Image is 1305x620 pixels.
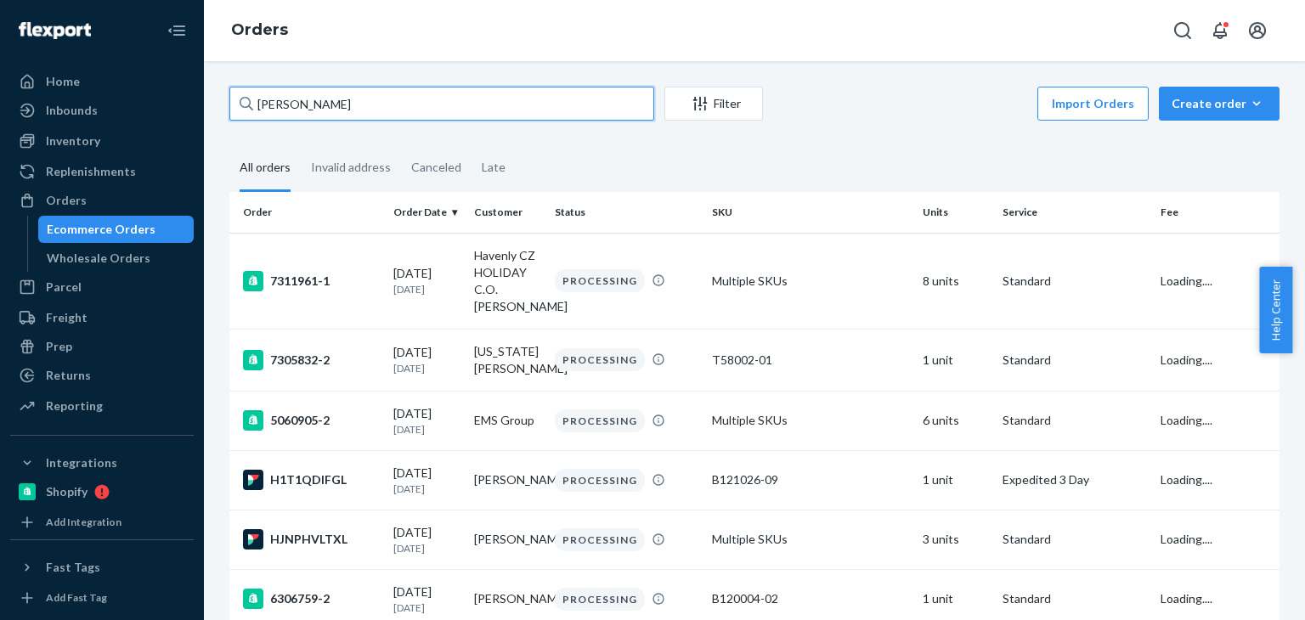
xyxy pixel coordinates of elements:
div: [DATE] [393,265,460,296]
div: 7305832-2 [243,350,380,370]
td: 6 units [916,391,997,450]
td: 8 units [916,233,997,329]
a: Shopify [10,478,194,505]
div: 5060905-2 [243,410,380,431]
p: [DATE] [393,600,460,615]
p: [DATE] [393,361,460,375]
td: 1 unit [916,450,997,510]
a: Parcel [10,273,194,301]
div: Filter [665,95,762,112]
a: Wholesale Orders [38,245,195,272]
div: [DATE] [393,524,460,555]
img: Flexport logo [19,22,91,39]
div: Ecommerce Orders [47,221,155,238]
div: Freight [46,309,88,326]
button: Close Navigation [160,14,194,48]
div: Reporting [46,397,103,414]
td: Loading.... [1154,450,1280,510]
div: Returns [46,367,91,384]
th: Order Date [387,192,467,233]
button: Create order [1159,87,1280,121]
a: Inbounds [10,97,194,124]
td: 3 units [916,510,997,569]
div: Orders [46,192,87,209]
ol: breadcrumbs [217,6,302,55]
th: Units [916,192,997,233]
a: Orders [231,20,288,39]
td: Loading.... [1154,510,1280,569]
td: [PERSON_NAME] [467,450,548,510]
div: H1T1QDIFGL [243,470,380,490]
th: Fee [1154,192,1280,233]
div: Add Integration [46,515,121,529]
div: Create order [1172,95,1267,112]
td: 1 unit [916,329,997,391]
div: 7311961-1 [243,271,380,291]
div: PROCESSING [555,409,645,432]
div: Integrations [46,454,117,471]
div: B120004-02 [712,590,908,607]
td: Havenly CZ HOLIDAY C.O. [PERSON_NAME] [467,233,548,329]
p: Standard [1003,590,1146,607]
p: [DATE] [393,422,460,437]
button: Import Orders [1037,87,1149,121]
a: Add Integration [10,512,194,533]
td: EMS Group [467,391,548,450]
a: Returns [10,362,194,389]
button: Open Search Box [1166,14,1200,48]
td: Loading.... [1154,391,1280,450]
div: PROCESSING [555,269,645,292]
div: HJNPHVLTXL [243,529,380,550]
div: PROCESSING [555,469,645,492]
div: Customer [474,205,541,219]
th: Order [229,192,387,233]
a: Inventory [10,127,194,155]
td: [US_STATE][PERSON_NAME] [467,329,548,391]
p: Expedited 3 Day [1003,471,1146,488]
p: Standard [1003,412,1146,429]
div: Replenishments [46,163,136,180]
td: [PERSON_NAME] [467,510,548,569]
div: All orders [240,145,291,192]
p: Standard [1003,273,1146,290]
a: Freight [10,304,194,331]
button: Integrations [10,449,194,476]
td: Multiple SKUs [705,510,915,569]
div: [DATE] [393,405,460,437]
button: Fast Tags [10,554,194,581]
div: Fast Tags [46,559,100,576]
div: Wholesale Orders [47,250,150,267]
button: Open notifications [1203,14,1237,48]
div: Canceled [411,145,461,189]
div: PROCESSING [555,588,645,611]
p: [DATE] [393,541,460,555]
a: Prep [10,333,194,360]
div: [DATE] [393,344,460,375]
div: Home [46,73,80,90]
div: T58002-01 [712,352,908,369]
div: B121026-09 [712,471,908,488]
p: [DATE] [393,482,460,496]
td: Multiple SKUs [705,391,915,450]
p: [DATE] [393,282,460,296]
div: [DATE] [393,465,460,496]
td: Multiple SKUs [705,233,915,329]
a: Home [10,68,194,95]
button: Open account menu [1240,14,1274,48]
th: SKU [705,192,915,233]
button: Filter [664,87,763,121]
div: Late [482,145,506,189]
input: Search orders [229,87,654,121]
div: Inventory [46,132,100,149]
button: Help Center [1259,267,1292,353]
div: [DATE] [393,583,460,615]
div: Shopify [46,483,88,500]
div: Invalid address [311,145,391,189]
a: Add Fast Tag [10,588,194,608]
div: PROCESSING [555,528,645,551]
th: Service [996,192,1153,233]
div: PROCESSING [555,348,645,371]
a: Replenishments [10,158,194,185]
a: Ecommerce Orders [38,216,195,243]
